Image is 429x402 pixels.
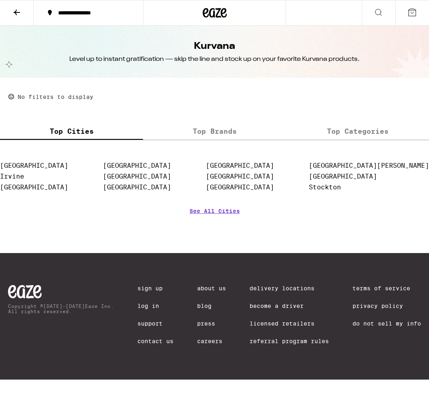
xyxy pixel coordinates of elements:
a: Terms of Service [352,285,421,291]
a: Press [197,320,226,327]
label: Top Brands [143,123,286,140]
p: No filters to display [18,94,93,100]
a: Privacy Policy [352,303,421,309]
a: Stockton [309,183,341,191]
a: Sign Up [137,285,173,291]
p: Copyright © [DATE]-[DATE] Eaze Inc. All rights reserved. [8,304,114,314]
a: Licensed Retailers [250,320,329,327]
a: [GEOGRAPHIC_DATA] [103,173,171,180]
a: About Us [197,285,226,291]
a: Delivery Locations [250,285,329,291]
a: [GEOGRAPHIC_DATA] [103,183,171,191]
div: Level up to instant gratification — skip the line and stock up on your favorite Kurvana products. [69,55,360,64]
a: [GEOGRAPHIC_DATA][PERSON_NAME] [309,162,429,169]
a: [GEOGRAPHIC_DATA] [103,162,171,169]
a: Do Not Sell My Info [352,320,421,327]
a: [GEOGRAPHIC_DATA] [206,162,274,169]
a: Support [137,320,173,327]
a: Blog [197,303,226,309]
a: Referral Program Rules [250,338,329,344]
a: Become a Driver [250,303,329,309]
label: Top Categories [286,123,429,140]
a: [GEOGRAPHIC_DATA] [206,173,274,180]
a: Careers [197,338,226,344]
a: [GEOGRAPHIC_DATA] [206,183,274,191]
a: See All Cities [189,208,240,237]
a: Log In [137,303,173,309]
a: [GEOGRAPHIC_DATA] [309,173,377,180]
h1: Kurvana [194,40,235,53]
a: Contact Us [137,338,173,344]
